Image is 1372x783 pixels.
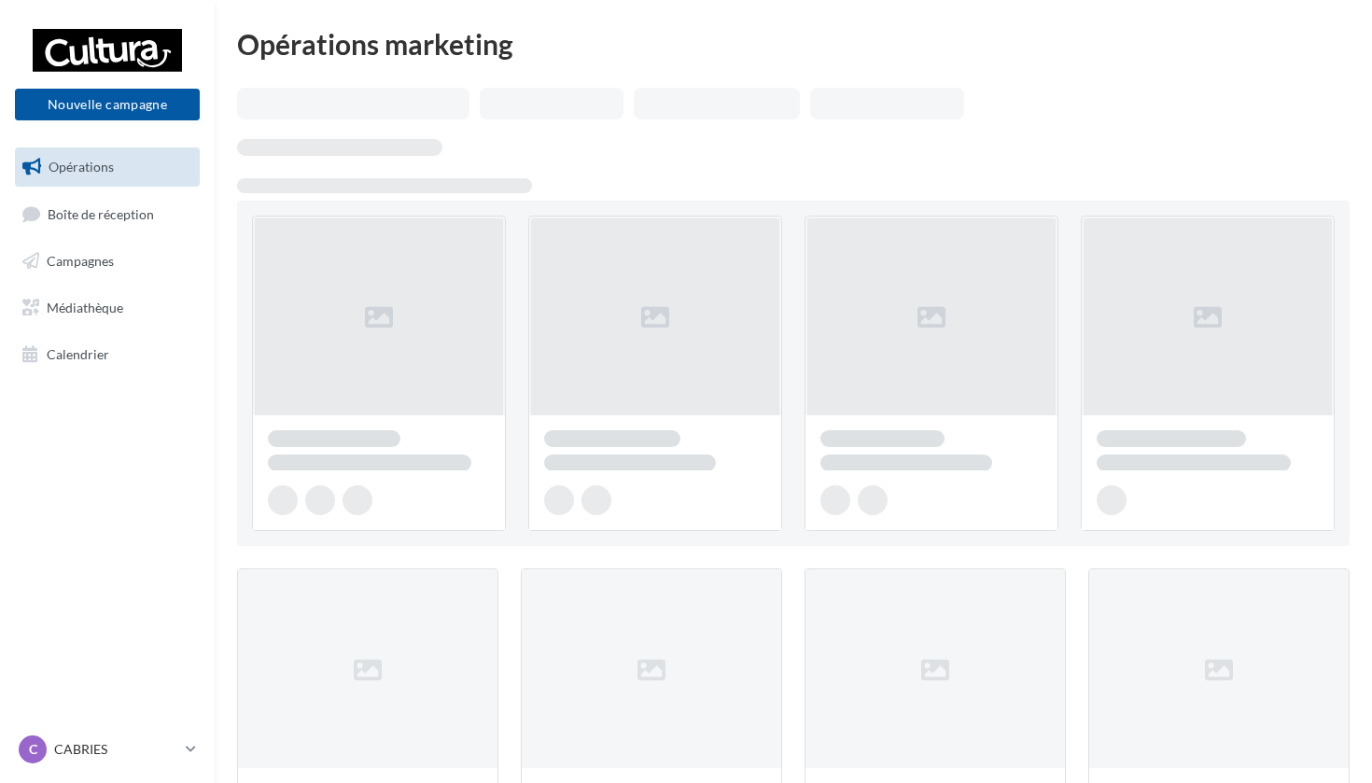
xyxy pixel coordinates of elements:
[11,242,203,281] a: Campagnes
[49,159,114,175] span: Opérations
[237,30,1350,58] div: Opérations marketing
[47,345,109,361] span: Calendrier
[15,732,200,767] a: C CABRIES
[11,288,203,328] a: Médiathèque
[48,205,154,221] span: Boîte de réception
[47,300,123,315] span: Médiathèque
[11,335,203,374] a: Calendrier
[15,89,200,120] button: Nouvelle campagne
[29,740,37,759] span: C
[47,253,114,269] span: Campagnes
[54,740,178,759] p: CABRIES
[11,147,203,187] a: Opérations
[11,194,203,234] a: Boîte de réception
